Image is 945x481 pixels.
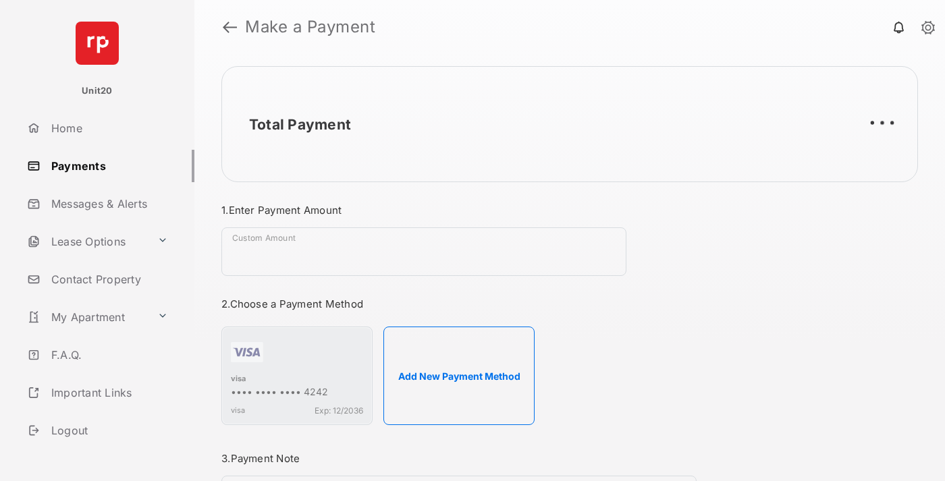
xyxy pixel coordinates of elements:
[22,188,194,220] a: Messages & Alerts
[221,298,697,310] h3: 2. Choose a Payment Method
[22,112,194,144] a: Home
[315,405,363,416] span: Exp: 12/2036
[245,19,375,35] strong: Make a Payment
[221,327,373,425] div: visa•••• •••• •••• 4242visaExp: 12/2036
[22,263,194,295] a: Contact Property
[22,225,152,258] a: Lease Options
[76,22,119,65] img: svg+xml;base64,PHN2ZyB4bWxucz0iaHR0cDovL3d3dy53My5vcmcvMjAwMC9zdmciIHdpZHRoPSI2NCIgaGVpZ2h0PSI2NC...
[82,84,113,98] p: Unit20
[383,327,535,425] button: Add New Payment Method
[231,386,363,400] div: •••• •••• •••• 4242
[221,204,697,217] h3: 1. Enter Payment Amount
[22,339,194,371] a: F.A.Q.
[22,376,173,409] a: Important Links
[22,150,194,182] a: Payments
[22,414,194,447] a: Logout
[249,116,351,133] h2: Total Payment
[221,452,697,465] h3: 3. Payment Note
[231,374,363,386] div: visa
[22,301,152,333] a: My Apartment
[231,405,245,416] span: visa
